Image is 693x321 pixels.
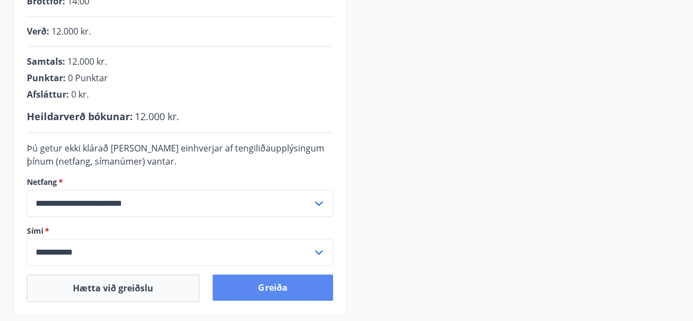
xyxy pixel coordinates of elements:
label: Netfang [27,177,333,188]
span: Þú getur ekki klárað [PERSON_NAME] einhverjar af tengiliðaupplýsingum þínum (netfang, símanúmer) ... [27,142,324,167]
span: 12.000 kr. [135,110,179,123]
span: Afsláttur : [27,88,69,100]
button: Hætta við greiðslu [27,274,199,302]
button: Greiða [213,274,333,301]
label: Sími [27,226,333,236]
span: Punktar : [27,72,66,84]
span: 0 Punktar [68,72,108,84]
span: Samtals : [27,55,65,67]
span: 12.000 kr. [51,25,91,37]
span: Verð : [27,25,49,37]
span: 12.000 kr. [67,55,107,67]
span: 0 kr. [71,88,89,100]
span: Heildarverð bókunar : [27,110,133,123]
